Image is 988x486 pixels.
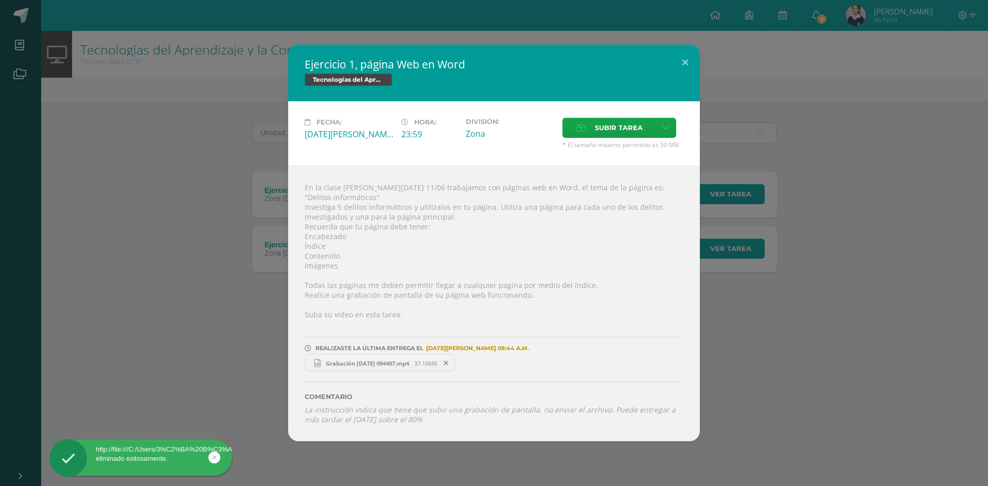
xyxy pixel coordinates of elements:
[49,445,232,463] div: http://file:///C:/Users/3%C2%BA%20B%C3%A1sico%20B/Documents/Delitos%20informaticos/Doc1.htm elimi...
[414,359,437,367] span: 37.16MB
[305,405,676,424] i: La instrucción indica que tiene que subir una grabación de pantalla, no enviar el archivo. Puede ...
[305,129,393,140] div: [DATE][PERSON_NAME]
[321,359,414,367] span: Grabación [DATE] 094407.mp4
[562,140,683,149] span: * El tamaño máximo permitido es 50 MB
[671,45,700,80] button: Close (Esc)
[437,357,455,369] span: Remover entrega
[315,345,424,352] span: REALIZASTE LA ÚLTIMA ENTREGA EL
[305,393,683,401] label: Comentario
[466,118,554,125] label: División:
[288,166,700,441] div: En la clase [PERSON_NAME][DATE] 11/06 trabajamos con páginas web en Word, el tema de la página es...
[414,118,436,126] span: Hora:
[305,57,683,71] h2: Ejercicio 1, página Web en Word
[305,74,392,86] span: Tecnologías del Aprendizaje y la Comunicación
[595,118,643,137] span: Subir tarea
[401,129,457,140] div: 23:59
[305,354,455,372] a: Grabación [DATE] 094407.mp4 37.16MB
[424,348,529,349] span: [DATE][PERSON_NAME] 09:44 A.M.
[466,128,554,139] div: Zona
[316,118,342,126] span: Fecha:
